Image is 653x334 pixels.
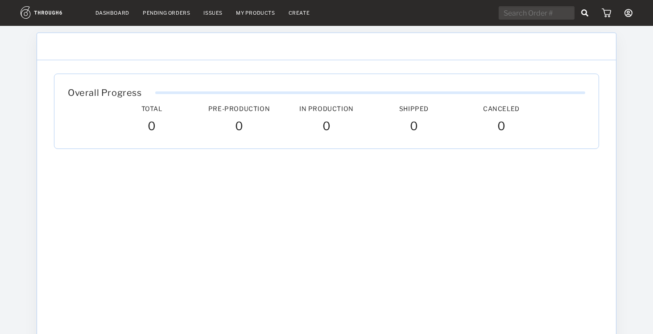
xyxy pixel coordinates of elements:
a: Create [289,10,310,16]
span: 0 [235,119,244,135]
a: Issues [203,10,223,16]
span: Overall Progress [68,87,142,98]
span: 0 [322,119,331,135]
a: Pending Orders [143,10,190,16]
span: Canceled [483,105,520,112]
span: Shipped [399,105,429,112]
img: logo.1c10ca64.svg [21,6,82,19]
span: 0 [497,119,506,135]
span: 0 [148,119,156,135]
input: Search Order # [499,6,574,20]
span: Pre-Production [208,105,270,112]
span: In Production [299,105,354,112]
a: My Products [236,10,275,16]
img: icon_cart.dab5cea1.svg [602,8,611,17]
a: Dashboard [95,10,129,16]
span: 0 [410,119,418,135]
span: Total [141,105,162,112]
